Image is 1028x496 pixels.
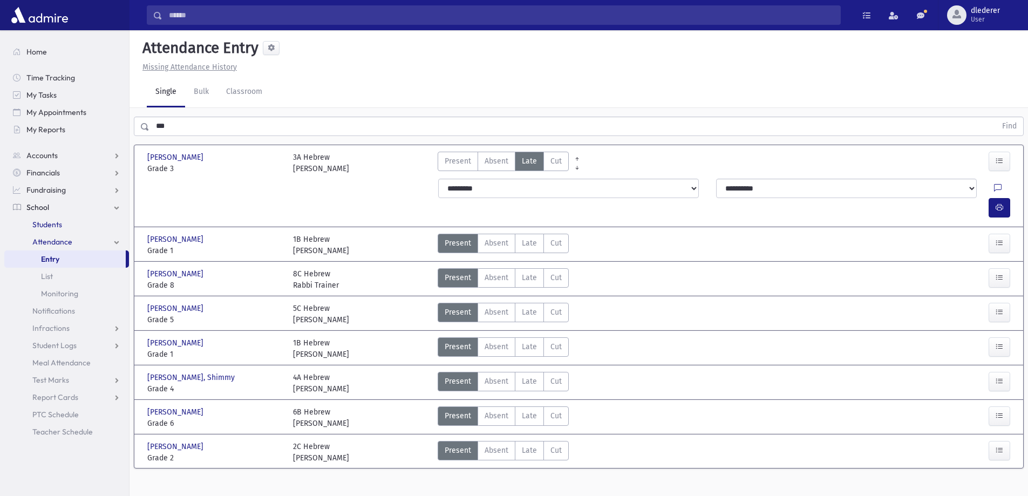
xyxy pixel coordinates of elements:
[293,337,349,360] div: 1B Hebrew [PERSON_NAME]
[185,77,217,107] a: Bulk
[485,376,508,387] span: Absent
[4,216,129,233] a: Students
[4,121,129,138] a: My Reports
[522,376,537,387] span: Late
[4,250,126,268] a: Entry
[293,268,339,291] div: 8C Hebrew Rabbi Trainer
[32,358,91,368] span: Meal Attendance
[293,152,349,174] div: 3A Hebrew [PERSON_NAME]
[485,445,508,456] span: Absent
[445,237,471,249] span: Present
[485,237,508,249] span: Absent
[41,254,59,264] span: Entry
[485,272,508,283] span: Absent
[147,77,185,107] a: Single
[485,307,508,318] span: Absent
[522,445,537,456] span: Late
[293,406,349,429] div: 6B Hebrew [PERSON_NAME]
[293,234,349,256] div: 1B Hebrew [PERSON_NAME]
[438,372,569,395] div: AttTypes
[522,341,537,352] span: Late
[4,406,129,423] a: PTC Schedule
[445,376,471,387] span: Present
[445,272,471,283] span: Present
[438,406,569,429] div: AttTypes
[550,237,562,249] span: Cut
[550,376,562,387] span: Cut
[138,63,237,72] a: Missing Attendance History
[4,423,129,440] a: Teacher Schedule
[4,389,129,406] a: Report Cards
[4,285,129,302] a: Monitoring
[445,307,471,318] span: Present
[293,441,349,464] div: 2C Hebrew [PERSON_NAME]
[32,392,78,402] span: Report Cards
[147,452,282,464] span: Grade 2
[550,272,562,283] span: Cut
[438,268,569,291] div: AttTypes
[550,410,562,422] span: Cut
[32,306,75,316] span: Notifications
[147,349,282,360] span: Grade 1
[4,268,129,285] a: List
[550,307,562,318] span: Cut
[26,151,58,160] span: Accounts
[26,125,65,134] span: My Reports
[438,234,569,256] div: AttTypes
[32,220,62,229] span: Students
[32,375,69,385] span: Test Marks
[996,117,1023,135] button: Find
[9,4,71,26] img: AdmirePro
[162,5,840,25] input: Search
[445,341,471,352] span: Present
[4,233,129,250] a: Attendance
[4,104,129,121] a: My Appointments
[147,406,206,418] span: [PERSON_NAME]
[445,155,471,167] span: Present
[522,237,537,249] span: Late
[147,245,282,256] span: Grade 1
[438,152,569,174] div: AttTypes
[4,354,129,371] a: Meal Attendance
[217,77,271,107] a: Classroom
[4,43,129,60] a: Home
[485,341,508,352] span: Absent
[26,47,47,57] span: Home
[971,6,1000,15] span: dlederer
[445,445,471,456] span: Present
[147,234,206,245] span: [PERSON_NAME]
[4,181,129,199] a: Fundraising
[522,272,537,283] span: Late
[438,303,569,325] div: AttTypes
[138,39,258,57] h5: Attendance Entry
[41,271,53,281] span: List
[4,337,129,354] a: Student Logs
[147,268,206,280] span: [PERSON_NAME]
[32,237,72,247] span: Attendance
[4,86,129,104] a: My Tasks
[26,202,49,212] span: School
[147,314,282,325] span: Grade 5
[485,410,508,422] span: Absent
[4,320,129,337] a: Infractions
[41,289,78,298] span: Monitoring
[147,280,282,291] span: Grade 8
[32,323,70,333] span: Infractions
[550,341,562,352] span: Cut
[550,445,562,456] span: Cut
[438,441,569,464] div: AttTypes
[147,337,206,349] span: [PERSON_NAME]
[522,155,537,167] span: Late
[4,69,129,86] a: Time Tracking
[26,73,75,83] span: Time Tracking
[971,15,1000,24] span: User
[4,147,129,164] a: Accounts
[4,164,129,181] a: Financials
[4,302,129,320] a: Notifications
[522,307,537,318] span: Late
[26,185,66,195] span: Fundraising
[522,410,537,422] span: Late
[293,303,349,325] div: 5C Hebrew [PERSON_NAME]
[445,410,471,422] span: Present
[147,152,206,163] span: [PERSON_NAME]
